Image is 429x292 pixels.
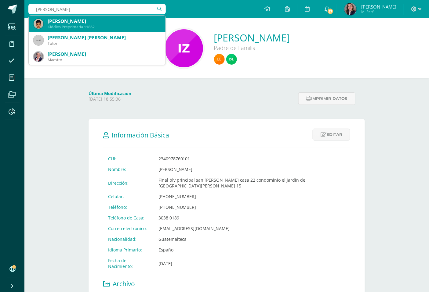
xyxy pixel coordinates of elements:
[313,129,350,141] a: Editar
[214,54,225,65] img: 0d19f0b1388add19cdf3ecd0550779ed.png
[48,34,161,41] div: [PERSON_NAME] [PERSON_NAME]
[226,54,237,65] img: cb91a10bff475d0fad572d93a40205c3.png
[103,244,154,255] td: Idioma Primario:
[34,52,43,62] img: cb4066c05fad8c9475a4354f73f48469.png
[154,175,350,191] td: Final blv principal san [PERSON_NAME] casa 22 condominio el jardín de [GEOGRAPHIC_DATA][PERSON_NA...
[89,96,295,102] p: [DATE] 18:55:36
[154,191,350,202] td: [PHONE_NUMBER]
[154,255,350,272] td: [DATE]
[34,35,43,45] img: 45x45
[112,131,169,139] span: Información Básica
[103,164,154,175] td: Nombre:
[103,212,154,223] td: Teléfono de Casa:
[165,29,203,67] img: 6d4ae4a7a1584e1a2eea0f8196c3e850.png
[113,280,135,288] span: Archivo
[48,41,161,46] div: Tutor
[48,24,161,30] div: Kiddies Preprimaria 11862
[103,175,154,191] td: Dirección:
[103,202,154,212] td: Teléfono:
[154,153,350,164] td: 2340978760101
[48,18,161,24] div: [PERSON_NAME]
[154,164,350,175] td: [PERSON_NAME]
[214,44,290,52] div: Padre de Familia
[154,212,350,223] td: 3038 0189
[154,202,350,212] td: [PHONE_NUMBER]
[103,191,154,202] td: Celular:
[103,153,154,164] td: CUI:
[103,223,154,234] td: Correo electrónico:
[28,4,166,14] input: Busca un usuario...
[344,3,357,15] img: 02931eb9dfe038bacbf7301e4bb6166e.png
[34,19,43,29] img: 033e322ed0717e5782269a22861bbd30.png
[154,244,350,255] td: Español
[361,4,396,10] span: [PERSON_NAME]
[48,57,161,62] div: Maestro
[103,255,154,272] td: Fecha de Nacimiento:
[361,9,396,14] span: Mi Perfil
[327,8,334,15] span: 27
[298,92,355,105] button: Imprimir datos
[154,223,350,234] td: [EMAIL_ADDRESS][DOMAIN_NAME]
[214,31,290,44] a: [PERSON_NAME]
[154,234,350,244] td: Guatemalteca
[89,91,295,96] h4: Última Modificación
[103,234,154,244] td: Nacionalidad:
[48,51,161,57] div: [PERSON_NAME]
